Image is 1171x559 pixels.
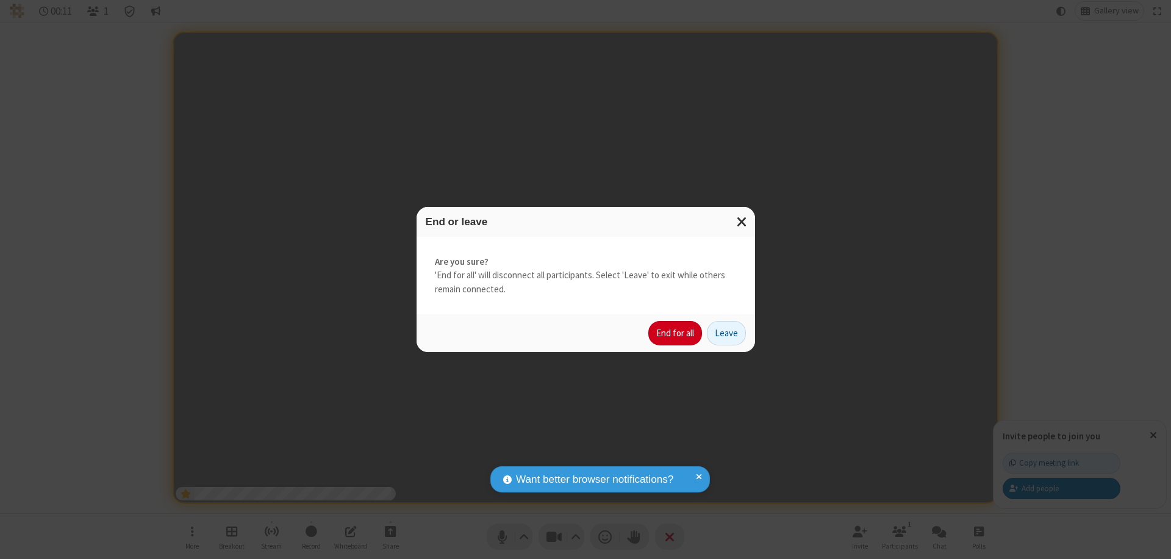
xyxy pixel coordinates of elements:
div: 'End for all' will disconnect all participants. Select 'Leave' to exit while others remain connec... [417,237,755,315]
button: Close modal [729,207,755,237]
button: Leave [707,321,746,345]
span: Want better browser notifications? [516,472,673,488]
button: End for all [648,321,702,345]
h3: End or leave [426,216,746,228]
strong: Are you sure? [435,255,737,269]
